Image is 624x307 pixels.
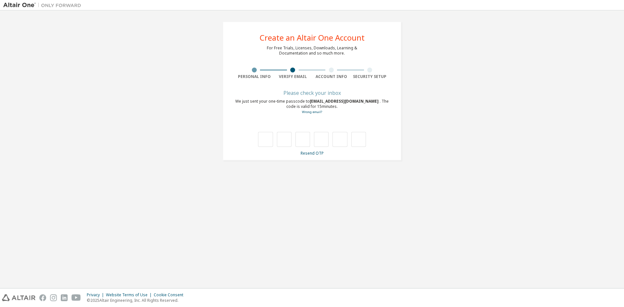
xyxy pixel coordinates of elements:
[312,74,351,79] div: Account Info
[235,99,389,115] div: We just sent your one-time passcode to . The code is valid for 15 minutes.
[61,294,68,301] img: linkedin.svg
[39,294,46,301] img: facebook.svg
[87,292,106,298] div: Privacy
[302,110,322,114] a: Go back to the registration form
[310,98,380,104] span: [EMAIL_ADDRESS][DOMAIN_NAME]
[301,150,324,156] a: Resend OTP
[235,74,274,79] div: Personal Info
[274,74,312,79] div: Verify Email
[87,298,187,303] p: © 2025 Altair Engineering, Inc. All Rights Reserved.
[2,294,35,301] img: altair_logo.svg
[50,294,57,301] img: instagram.svg
[235,91,389,95] div: Please check your inbox
[3,2,84,8] img: Altair One
[106,292,154,298] div: Website Terms of Use
[71,294,81,301] img: youtube.svg
[154,292,187,298] div: Cookie Consent
[351,74,389,79] div: Security Setup
[267,45,357,56] div: For Free Trials, Licenses, Downloads, Learning & Documentation and so much more.
[260,34,365,42] div: Create an Altair One Account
